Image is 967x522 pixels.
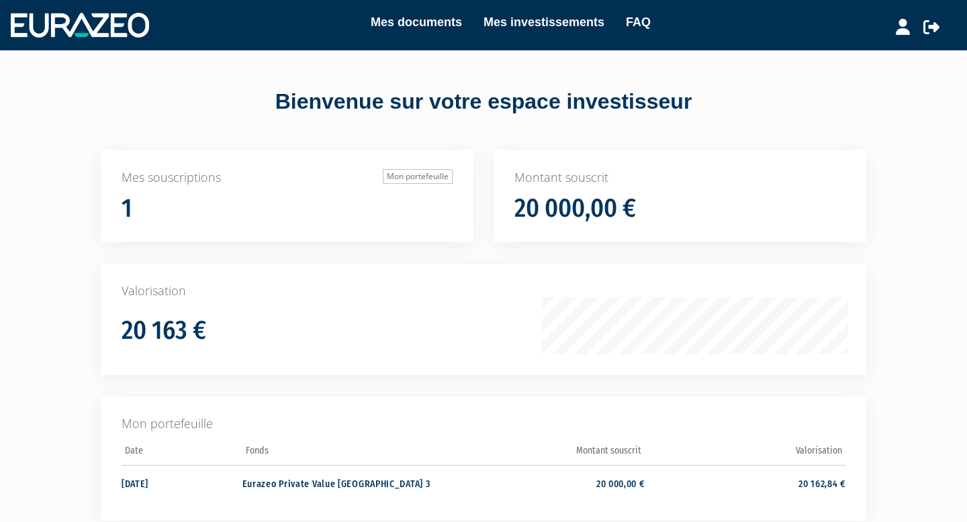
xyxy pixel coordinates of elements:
th: Date [122,441,242,466]
th: Montant souscrit [443,441,644,466]
h1: 1 [122,195,132,223]
th: Fonds [242,441,443,466]
img: 1732889491-logotype_eurazeo_blanc_rvb.png [11,13,149,37]
td: [DATE] [122,465,242,501]
td: 20 162,84 € [645,465,845,501]
h1: 20 000,00 € [514,195,636,223]
p: Valorisation [122,282,845,300]
div: Bienvenue sur votre espace investisseur [71,87,896,117]
a: Mon portefeuille [383,169,453,184]
p: Mes souscriptions [122,169,453,187]
a: Mes investissements [483,13,604,32]
a: FAQ [626,13,651,32]
a: Mes documents [371,13,462,32]
td: Eurazeo Private Value [GEOGRAPHIC_DATA] 3 [242,465,443,501]
th: Valorisation [645,441,845,466]
h1: 20 163 € [122,317,206,345]
p: Montant souscrit [514,169,845,187]
td: 20 000,00 € [443,465,644,501]
p: Mon portefeuille [122,415,845,433]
